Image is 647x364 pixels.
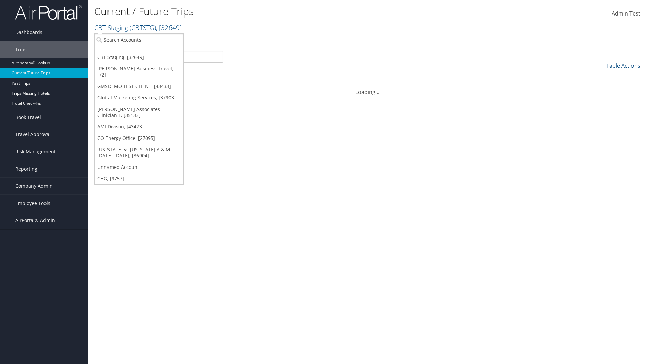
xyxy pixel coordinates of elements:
span: Trips [15,41,27,58]
a: CBT Staging, [32649] [95,52,183,63]
span: Employee Tools [15,195,50,212]
a: CBT Staging [94,23,182,32]
a: Admin Test [612,3,640,24]
span: Travel Approval [15,126,51,143]
span: Risk Management [15,143,56,160]
span: ( CBTSTG ) [130,23,156,32]
div: Loading... [94,80,640,96]
a: GMSDEMO TEST CLIENT, [43433] [95,81,183,92]
span: Dashboards [15,24,42,41]
span: Book Travel [15,109,41,126]
span: Reporting [15,160,37,177]
h1: Current / Future Trips [94,4,458,19]
span: Company Admin [15,178,53,194]
input: Search Accounts [95,34,183,46]
a: AMI Divison, [43423] [95,121,183,132]
a: [US_STATE] vs [US_STATE] A & M [DATE]-[DATE], [36904] [95,144,183,161]
span: Admin Test [612,10,640,17]
a: Table Actions [606,62,640,69]
a: Unnamed Account [95,161,183,173]
a: [PERSON_NAME] Business Travel, [72] [95,63,183,81]
img: airportal-logo.png [15,4,82,20]
a: CO Energy Office, [27095] [95,132,183,144]
span: , [ 32649 ] [156,23,182,32]
p: Filter: [94,35,458,44]
a: [PERSON_NAME] Associates - Clinician 1, [35133] [95,103,183,121]
span: AirPortal® Admin [15,212,55,229]
a: CHG, [9757] [95,173,183,184]
a: Global Marketing Services, [37903] [95,92,183,103]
